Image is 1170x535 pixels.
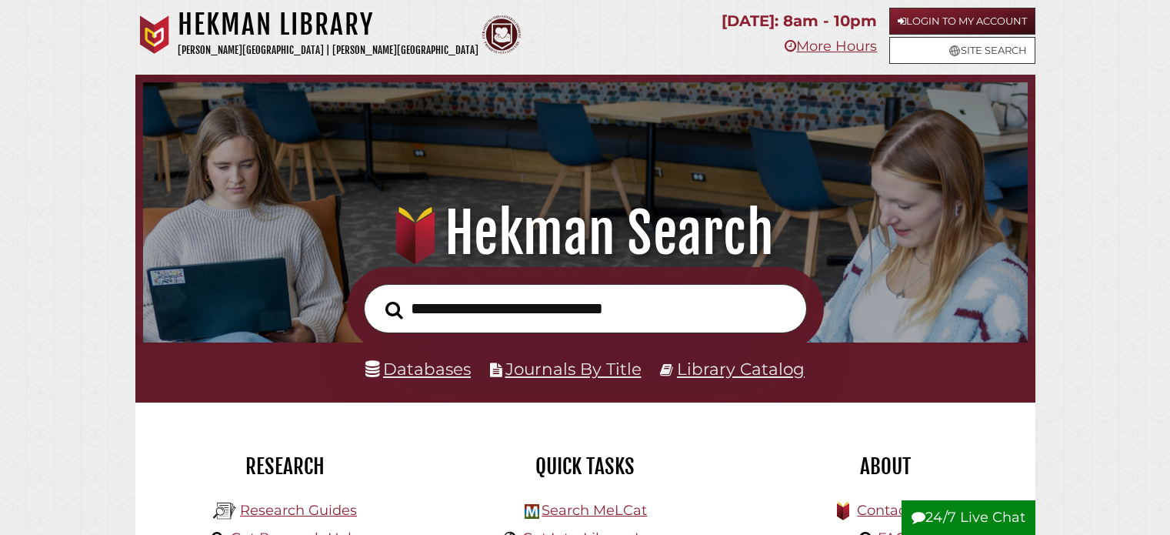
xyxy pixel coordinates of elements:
[160,199,1009,267] h1: Hekman Search
[525,504,539,519] img: Hekman Library Logo
[505,359,642,379] a: Journals By Title
[785,38,877,55] a: More Hours
[542,502,647,519] a: Search MeLCat
[482,15,521,54] img: Calvin Theological Seminary
[213,500,236,523] img: Hekman Library Logo
[147,453,424,480] h2: Research
[365,359,471,379] a: Databases
[889,37,1035,64] a: Site Search
[240,502,357,519] a: Research Guides
[857,502,933,519] a: Contact Us
[378,296,411,323] button: Search
[747,453,1024,480] h2: About
[135,15,174,54] img: Calvin University
[447,453,724,480] h2: Quick Tasks
[178,42,478,59] p: [PERSON_NAME][GEOGRAPHIC_DATA] | [PERSON_NAME][GEOGRAPHIC_DATA]
[722,8,877,35] p: [DATE]: 8am - 10pm
[385,300,403,319] i: Search
[677,359,805,379] a: Library Catalog
[178,8,478,42] h1: Hekman Library
[889,8,1035,35] a: Login to My Account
